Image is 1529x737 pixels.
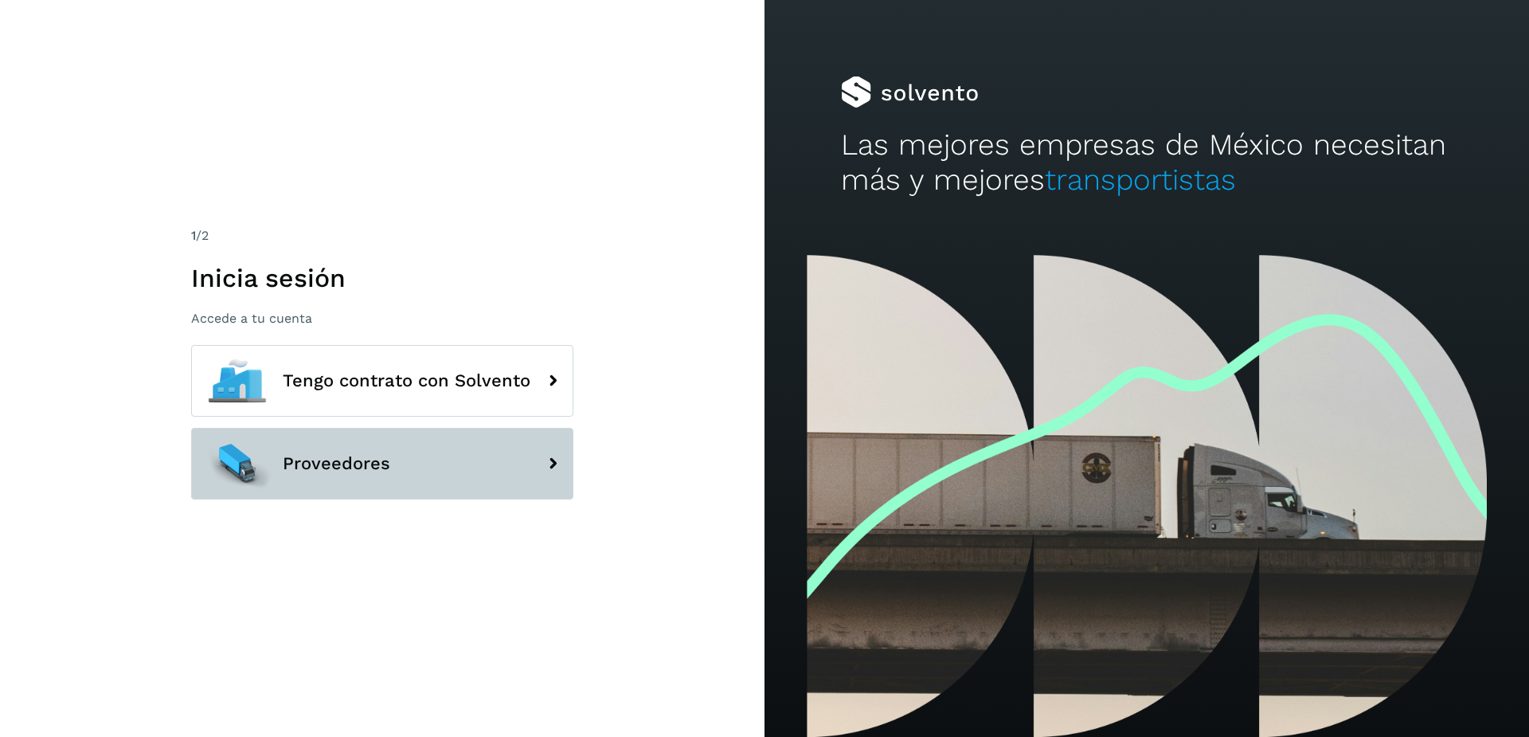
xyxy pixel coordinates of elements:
span: transportistas [1045,163,1236,197]
p: Accede a tu cuenta [191,311,573,326]
h1: Inicia sesión [191,263,573,293]
button: Tengo contrato con Solvento [191,345,573,417]
span: Proveedores [283,454,390,473]
span: Tengo contrato con Solvento [283,371,530,390]
button: Proveedores [191,428,573,500]
h2: Las mejores empresas de México necesitan más y mejores [841,127,1453,198]
div: /2 [191,226,573,245]
span: 1 [191,228,196,243]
